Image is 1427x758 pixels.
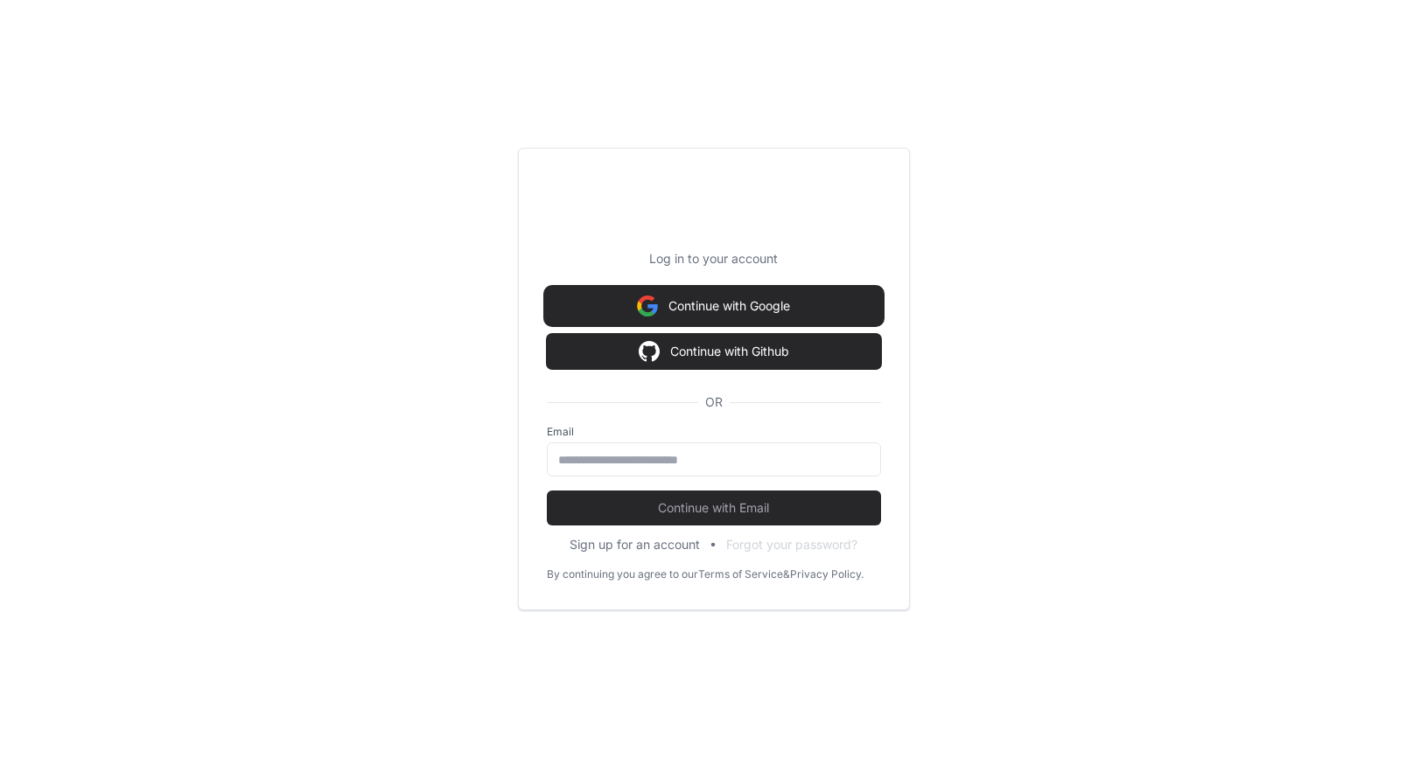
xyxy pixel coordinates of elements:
button: Forgot your password? [726,536,857,553]
a: Privacy Policy. [790,567,864,581]
label: Email [547,425,881,439]
div: & [783,567,790,581]
div: By continuing you agree to our [547,567,698,581]
button: Sign up for an account [570,536,700,553]
img: Sign in with google [637,289,658,323]
p: Log in to your account [547,250,881,268]
span: OR [698,393,730,411]
button: Continue with Google [547,289,881,323]
button: Continue with Email [547,490,881,525]
img: Sign in with google [639,334,660,369]
button: Continue with Github [547,334,881,369]
a: Terms of Service [698,567,783,581]
span: Continue with Email [547,499,881,517]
